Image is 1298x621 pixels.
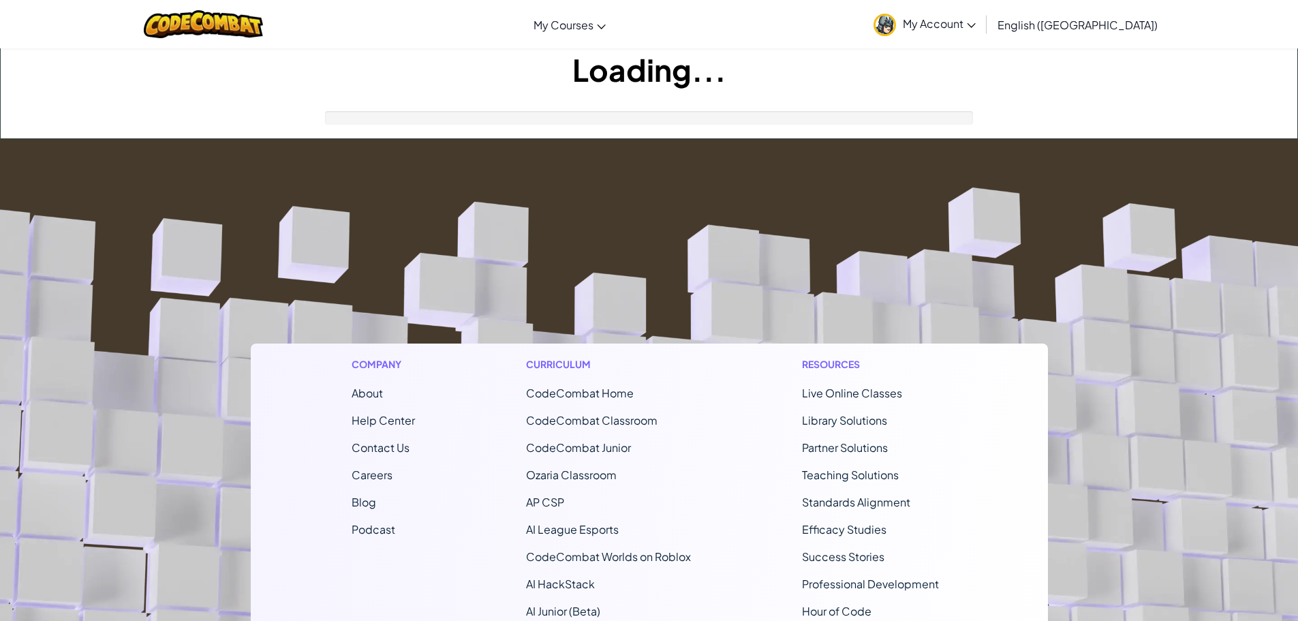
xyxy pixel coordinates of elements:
[526,386,634,400] span: CodeCombat Home
[802,577,939,591] a: Professional Development
[352,386,383,400] a: About
[527,6,613,43] a: My Courses
[352,468,392,482] a: Careers
[526,577,595,591] a: AI HackStack
[526,604,600,618] a: AI Junior (Beta)
[526,468,617,482] a: Ozaria Classroom
[526,357,691,372] h1: Curriculum
[526,522,619,536] a: AI League Esports
[903,16,976,31] span: My Account
[534,18,593,32] span: My Courses
[802,386,902,400] a: Live Online Classes
[526,495,564,509] a: AP CSP
[352,413,415,427] a: Help Center
[526,440,631,455] a: CodeCombat Junior
[802,604,871,618] a: Hour of Code
[874,14,896,36] img: avatar
[802,413,887,427] a: Library Solutions
[802,549,884,564] a: Success Stories
[352,440,410,455] span: Contact Us
[991,6,1164,43] a: English ([GEOGRAPHIC_DATA])
[802,468,899,482] a: Teaching Solutions
[144,10,263,38] img: CodeCombat logo
[352,495,376,509] a: Blog
[352,357,415,372] h1: Company
[867,3,983,46] a: My Account
[998,18,1158,32] span: English ([GEOGRAPHIC_DATA])
[802,522,886,536] a: Efficacy Studies
[1,48,1297,91] h1: Loading...
[526,549,691,564] a: CodeCombat Worlds on Roblox
[802,440,888,455] a: Partner Solutions
[526,413,658,427] a: CodeCombat Classroom
[802,495,910,509] a: Standards Alignment
[802,357,947,372] h1: Resources
[352,522,395,536] a: Podcast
